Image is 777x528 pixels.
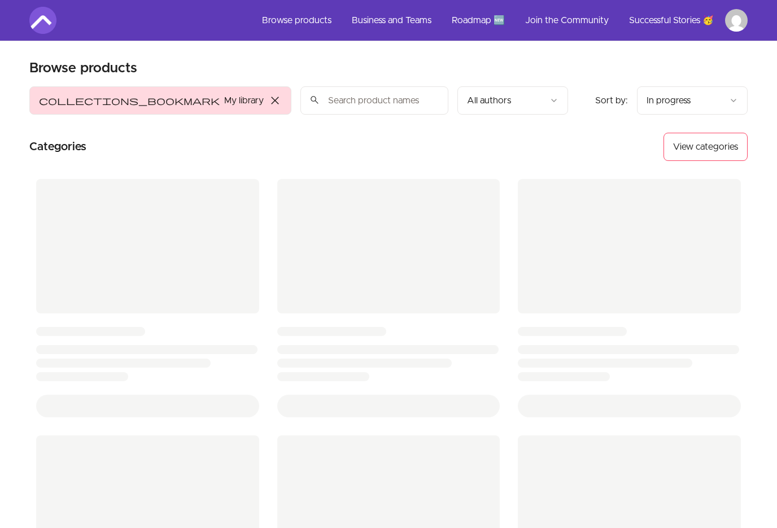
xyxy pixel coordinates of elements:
span: Sort by: [595,96,628,105]
span: close [268,94,282,107]
nav: Main [253,7,748,34]
a: Browse products [253,7,341,34]
a: Roadmap 🆕 [443,7,514,34]
input: Search product names [300,86,448,115]
span: search [309,92,320,108]
img: Profile image for Thomas Joseph [725,9,748,32]
img: Amigoscode logo [29,7,56,34]
button: Product sort options [637,86,748,115]
button: View categories [663,133,748,161]
a: Join the Community [516,7,618,34]
a: Successful Stories 🥳 [620,7,723,34]
h2: Categories [29,133,86,161]
a: Business and Teams [343,7,440,34]
span: collections_bookmark [39,94,220,107]
h1: Browse products [29,59,137,77]
button: Filter by My library [29,86,291,115]
button: Filter by author [457,86,568,115]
